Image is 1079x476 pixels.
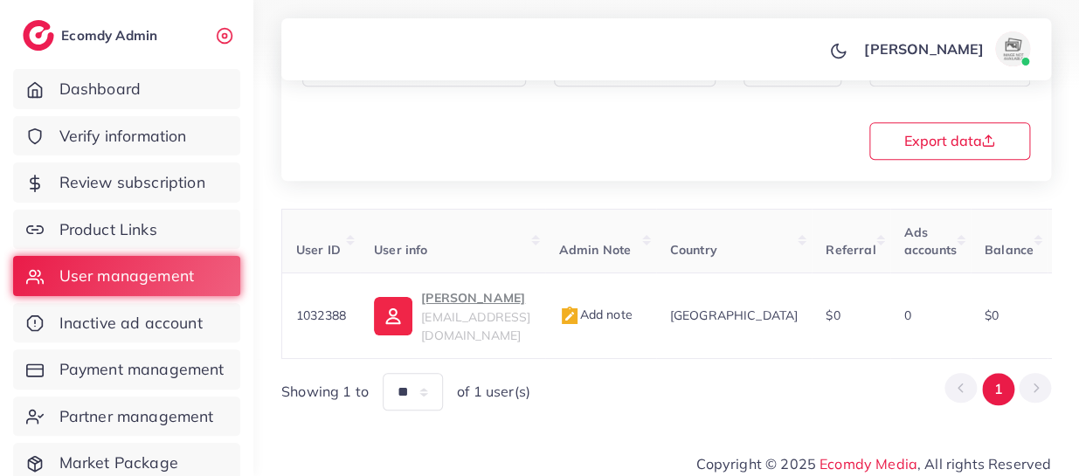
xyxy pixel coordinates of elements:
[13,210,240,250] a: Product Links
[13,69,240,109] a: Dashboard
[826,242,875,258] span: Referral
[917,453,1051,474] span: , All rights Reserved
[559,307,633,322] span: Add note
[23,20,162,51] a: logoEcomdy Admin
[296,307,346,323] span: 1032388
[985,307,999,323] span: $0
[826,307,840,323] span: $0
[13,162,240,203] a: Review subscription
[281,382,369,402] span: Showing 1 to
[670,242,717,258] span: Country
[457,382,530,402] span: of 1 user(s)
[59,218,157,241] span: Product Links
[559,306,580,327] img: admin_note.cdd0b510.svg
[904,224,957,258] span: Ads accounts
[995,31,1030,66] img: avatar
[374,242,427,258] span: User info
[61,27,162,44] h2: Ecomdy Admin
[869,122,1030,160] button: Export data
[13,349,240,390] a: Payment management
[59,171,205,194] span: Review subscription
[296,242,341,258] span: User ID
[903,134,995,148] span: Export data
[696,453,1051,474] span: Copyright © 2025
[13,397,240,437] a: Partner management
[944,373,1051,405] ul: Pagination
[421,309,530,342] span: [EMAIL_ADDRESS][DOMAIN_NAME]
[59,452,178,474] span: Market Package
[59,358,225,381] span: Payment management
[23,20,54,51] img: logo
[854,31,1037,66] a: [PERSON_NAME]avatar
[421,287,530,308] p: [PERSON_NAME]
[59,405,214,428] span: Partner management
[904,307,911,323] span: 0
[985,242,1034,258] span: Balance
[59,125,187,148] span: Verify information
[59,78,141,100] span: Dashboard
[13,303,240,343] a: Inactive ad account
[13,256,240,296] a: User management
[13,116,240,156] a: Verify information
[820,455,917,473] a: Ecomdy Media
[982,373,1014,405] button: Go to page 1
[374,297,412,335] img: ic-user-info.36bf1079.svg
[59,265,194,287] span: User management
[670,307,799,323] span: [GEOGRAPHIC_DATA]
[374,287,530,344] a: [PERSON_NAME][EMAIL_ADDRESS][DOMAIN_NAME]
[864,38,984,59] p: [PERSON_NAME]
[59,312,203,335] span: Inactive ad account
[559,242,632,258] span: Admin Note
